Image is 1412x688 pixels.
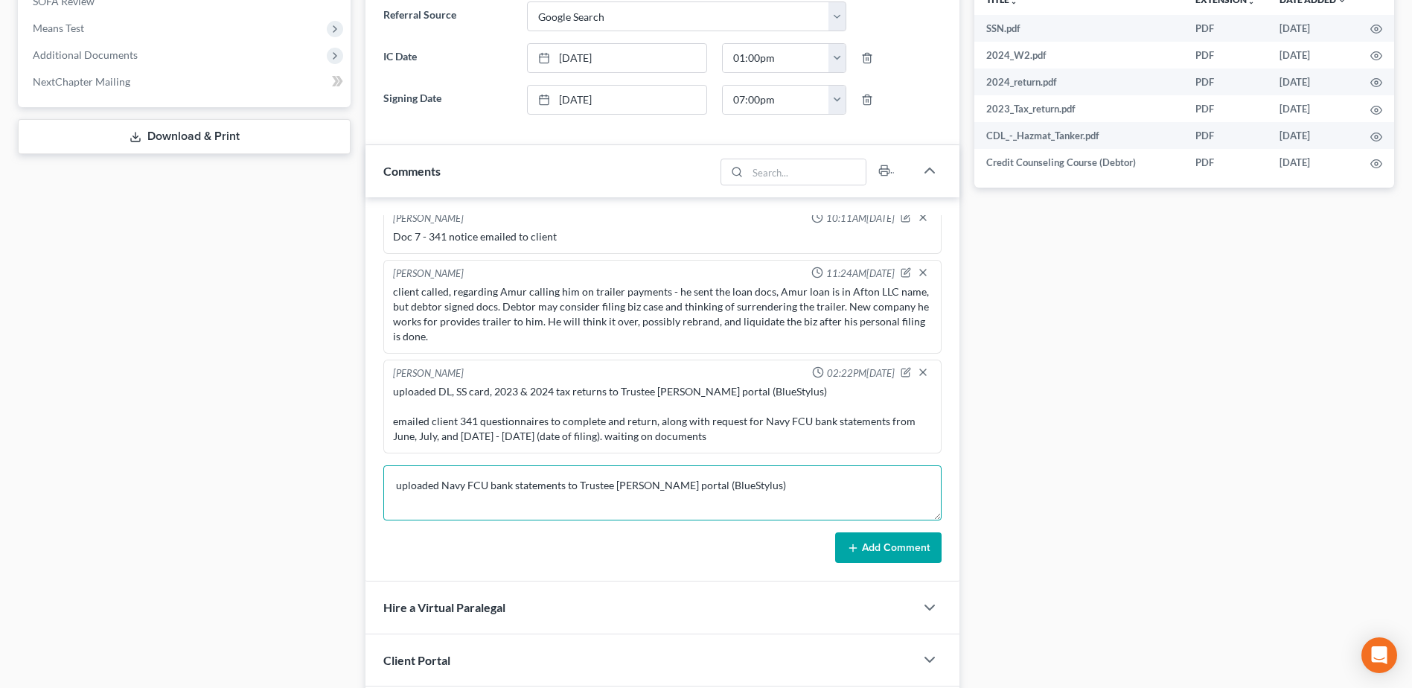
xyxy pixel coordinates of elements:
[974,69,1183,95] td: 2024_return.pdf
[393,366,464,381] div: [PERSON_NAME]
[1183,15,1268,42] td: PDF
[974,95,1183,122] td: 2023_Tax_return.pdf
[974,122,1183,149] td: CDL_-_Hazmat_Tanker.pdf
[383,600,505,614] span: Hire a Virtual Paralegal
[1268,42,1358,69] td: [DATE]
[974,15,1183,42] td: SSN.pdf
[33,22,84,34] span: Means Test
[393,384,932,444] div: uploaded DL, SS card, 2023 & 2024 tax returns to Trustee [PERSON_NAME] portal (BlueStylus) emaile...
[383,653,450,667] span: Client Portal
[33,48,138,61] span: Additional Documents
[835,532,942,564] button: Add Comment
[1361,637,1397,673] div: Open Intercom Messenger
[1183,69,1268,95] td: PDF
[1268,95,1358,122] td: [DATE]
[1268,149,1358,176] td: [DATE]
[723,86,829,114] input: -- : --
[1183,122,1268,149] td: PDF
[1183,42,1268,69] td: PDF
[826,211,895,226] span: 10:11AM[DATE]
[376,1,519,31] label: Referral Source
[376,85,519,115] label: Signing Date
[723,44,829,72] input: -- : --
[393,267,464,281] div: [PERSON_NAME]
[21,69,351,95] a: NextChapter Mailing
[1183,95,1268,122] td: PDF
[974,149,1183,176] td: Credit Counseling Course (Debtor)
[1268,15,1358,42] td: [DATE]
[376,43,519,73] label: IC Date
[1268,122,1358,149] td: [DATE]
[826,267,895,281] span: 11:24AM[DATE]
[1268,69,1358,95] td: [DATE]
[383,164,441,178] span: Comments
[393,284,932,344] div: client called, regarding Amur calling him on trailer payments - he sent the loan docs, Amur loan ...
[18,119,351,154] a: Download & Print
[747,159,866,185] input: Search...
[393,211,464,226] div: [PERSON_NAME]
[528,86,706,114] a: [DATE]
[827,366,895,380] span: 02:22PM[DATE]
[1183,149,1268,176] td: PDF
[528,44,706,72] a: [DATE]
[974,42,1183,69] td: 2024_W2.pdf
[33,75,130,88] span: NextChapter Mailing
[393,229,932,244] div: Doc 7 - 341 notice emailed to client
